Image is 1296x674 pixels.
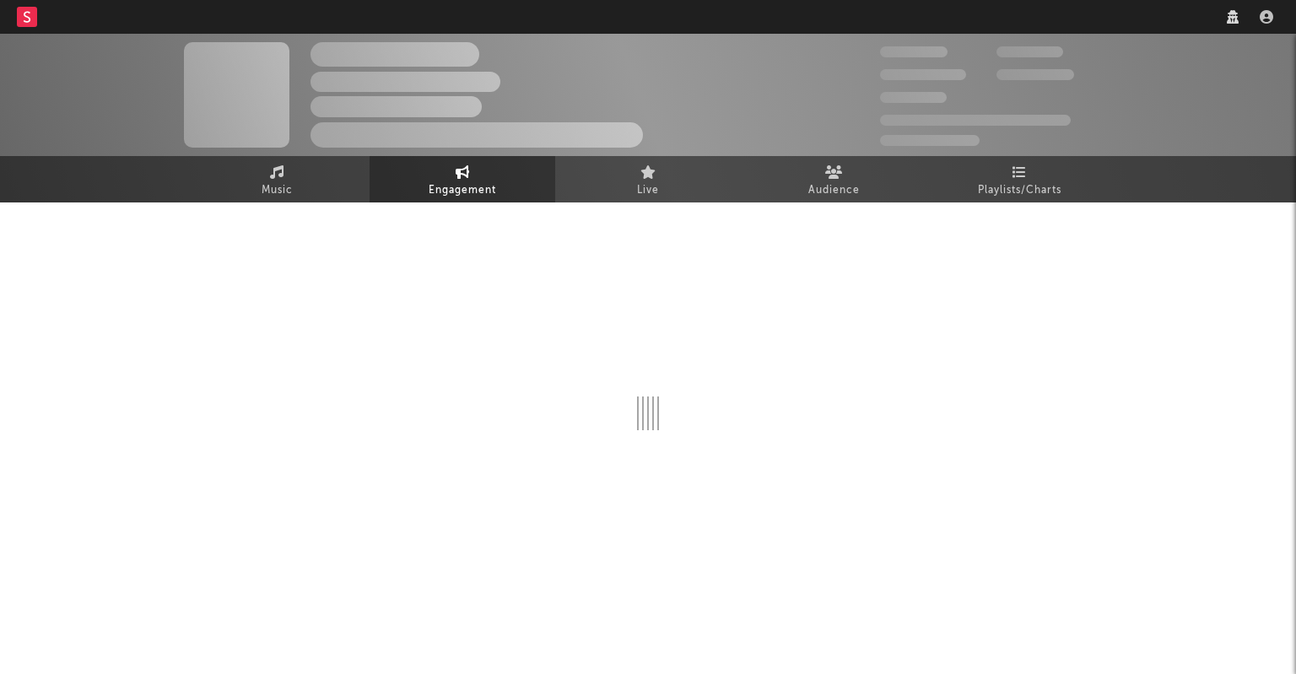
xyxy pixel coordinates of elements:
span: 1 000 000 [996,69,1074,80]
span: Engagement [429,181,496,201]
span: 50 000 000 Monthly Listeners [880,115,1071,126]
a: Live [555,156,741,202]
a: Playlists/Charts [926,156,1112,202]
span: Music [262,181,293,201]
span: Playlists/Charts [978,181,1061,201]
a: Audience [741,156,926,202]
span: 100 000 [880,92,947,103]
span: 300 000 [880,46,948,57]
span: Jump Score: 85.0 [880,135,980,146]
a: Music [184,156,370,202]
a: Engagement [370,156,555,202]
span: Live [637,181,659,201]
span: 100 000 [996,46,1063,57]
span: 50 000 000 [880,69,966,80]
span: Audience [808,181,860,201]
